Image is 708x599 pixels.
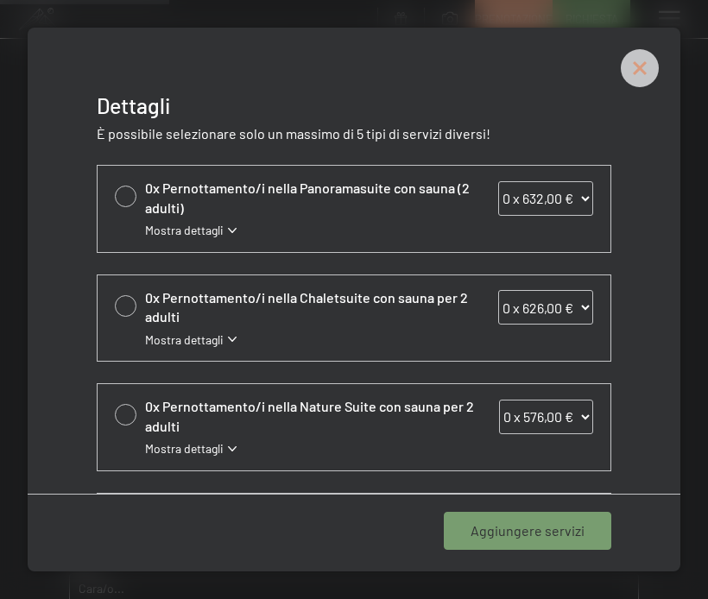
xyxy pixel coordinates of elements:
span: Mostra dettagli [145,440,224,457]
p: È possibile selezionare solo un massimo di 5 tipi di servizi diversi! [97,124,611,143]
span: 0x Pernottamento/i nella Chaletsuite con sauna per 2 adulti [145,288,481,327]
span: Dettagli [97,92,170,118]
span: Mostra dettagli [145,222,224,239]
span: Aggiungere servizi [471,521,585,540]
span: Mostra dettagli [145,331,224,349]
span: 0x Pernottamento/i nella Nature Suite con sauna per 2 adulti [145,397,481,436]
span: 0x Pernottamento/i nella Panoramasuite con sauna (2 adulti) [145,179,481,218]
